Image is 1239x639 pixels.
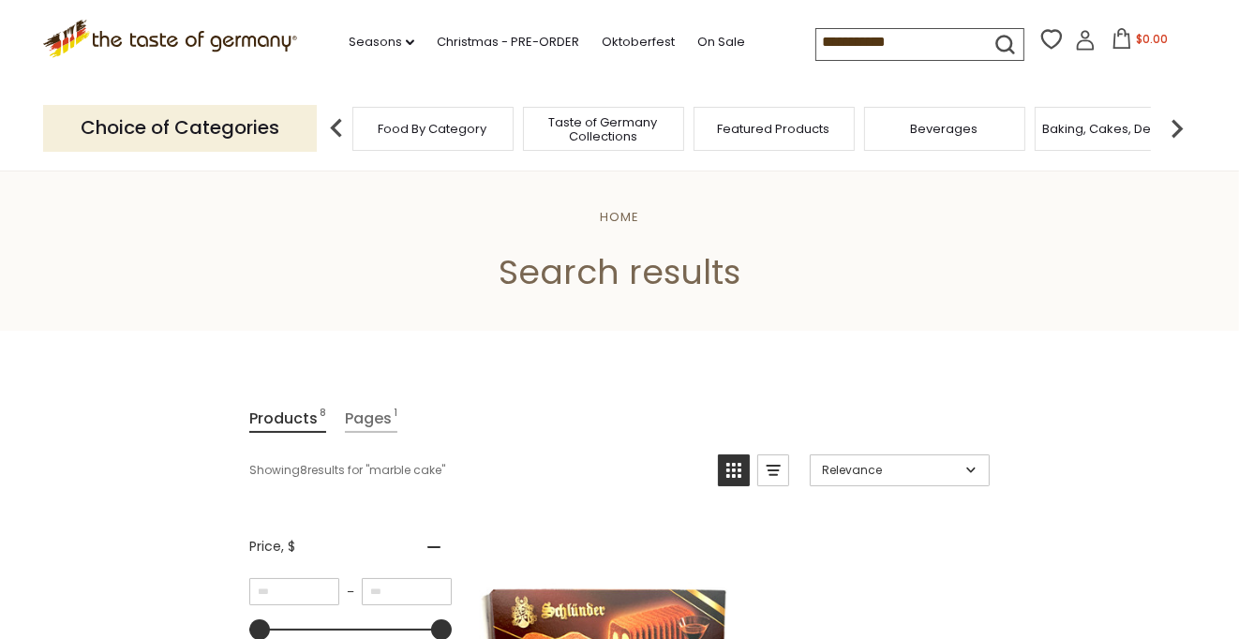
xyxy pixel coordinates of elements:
a: Taste of Germany Collections [529,115,679,143]
a: View list mode [757,454,789,486]
a: Featured Products [718,122,830,136]
span: $0.00 [1136,31,1168,47]
a: Baking, Cakes, Desserts [1042,122,1187,136]
h1: Search results [58,251,1181,293]
a: On Sale [697,32,745,52]
a: Beverages [911,122,978,136]
button: $0.00 [1099,28,1179,56]
img: previous arrow [318,110,355,147]
a: View Pages Tab [345,406,397,433]
p: Choice of Categories [43,105,317,151]
div: Showing results for " " [249,454,704,486]
input: Maximum value [362,578,452,605]
a: View Products Tab [249,406,326,433]
b: 8 [300,462,307,479]
a: Food By Category [379,122,487,136]
a: Seasons [349,32,414,52]
span: – [339,584,362,601]
span: Relevance [822,462,960,479]
input: Minimum value [249,578,339,605]
span: 1 [394,406,397,431]
a: Sort options [810,454,990,486]
img: next arrow [1158,110,1196,147]
a: Oktoberfest [602,32,675,52]
a: Home [600,208,639,226]
span: Price [249,537,295,557]
span: , $ [281,537,295,556]
a: View grid mode [718,454,750,486]
span: 8 [320,406,326,431]
a: Christmas - PRE-ORDER [437,32,579,52]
